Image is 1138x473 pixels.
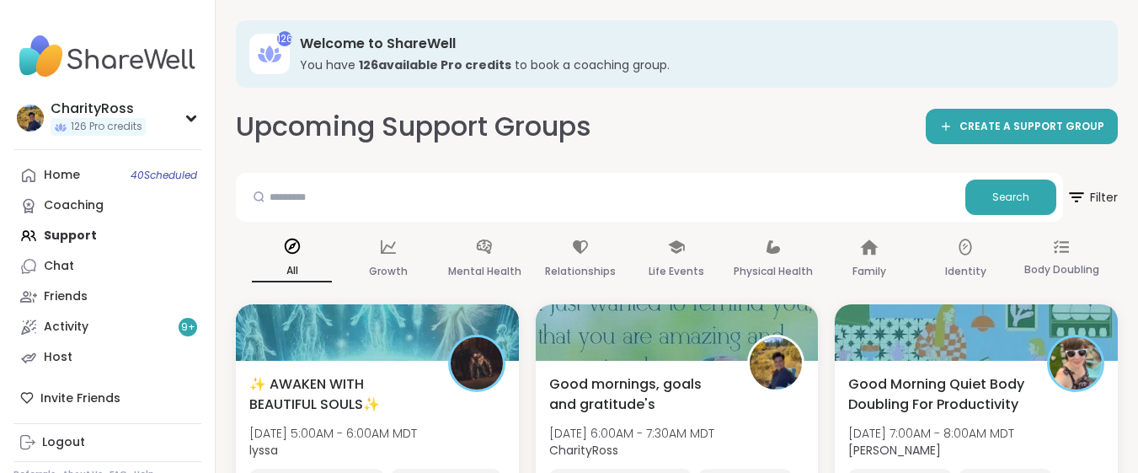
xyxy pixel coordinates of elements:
button: Filter [1066,173,1118,222]
p: Mental Health [448,261,521,282]
p: Life Events [649,261,704,282]
span: [DATE] 5:00AM - 6:00AM MDT [249,425,417,442]
img: lyssa [451,337,503,390]
p: Body Doubling [1024,260,1099,280]
div: Activity [44,319,88,336]
img: CharityRoss [17,105,44,132]
h2: Upcoming Support Groups [236,108,591,146]
span: [DATE] 7:00AM - 8:00AM MDT [848,425,1014,442]
p: Family [852,261,886,282]
div: Host [44,349,72,366]
img: CharityRoss [750,337,802,390]
div: Chat [44,258,74,275]
img: Adrienne_QueenOfTheDawn [1050,337,1102,390]
span: 126 Pro credits [71,120,142,134]
a: Logout [13,427,201,458]
button: Search [965,180,1056,215]
span: 40 Scheduled [131,169,197,182]
a: Coaching [13,191,201,221]
a: Activity9+ [13,312,201,342]
p: Growth [369,261,408,282]
div: Friends [44,288,88,305]
div: CharityRoss [51,99,146,118]
b: [PERSON_NAME] [848,442,941,459]
p: All [252,261,332,282]
span: CREATE A SUPPORT GROUP [959,120,1104,134]
p: Physical Health [734,261,813,282]
span: Good Morning Quiet Body Doubling For Productivity [848,374,1028,415]
h3: Welcome to ShareWell [300,35,1094,53]
a: Friends [13,282,201,312]
a: Home40Scheduled [13,160,201,191]
span: Filter [1066,177,1118,218]
div: 126 [277,31,292,46]
span: ✨ AWAKEN WITH BEAUTIFUL SOULS✨ [249,374,430,415]
div: Home [44,167,80,184]
span: Good mornings, goals and gratitude's [549,374,729,415]
div: Invite Friends [13,383,201,413]
img: ShareWell Nav Logo [13,27,201,86]
span: [DATE] 6:00AM - 7:30AM MDT [549,425,714,442]
b: CharityRoss [549,442,618,459]
a: CREATE A SUPPORT GROUP [926,109,1118,144]
p: Relationships [545,261,616,282]
p: Identity [945,261,986,282]
b: lyssa [249,442,278,459]
span: 9 + [181,320,195,335]
div: Coaching [44,197,104,214]
h3: You have to book a coaching group. [300,56,1094,73]
div: Logout [42,434,85,451]
span: Search [992,190,1029,205]
a: Host [13,342,201,373]
b: 126 available Pro credit s [359,56,511,73]
a: Chat [13,251,201,282]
